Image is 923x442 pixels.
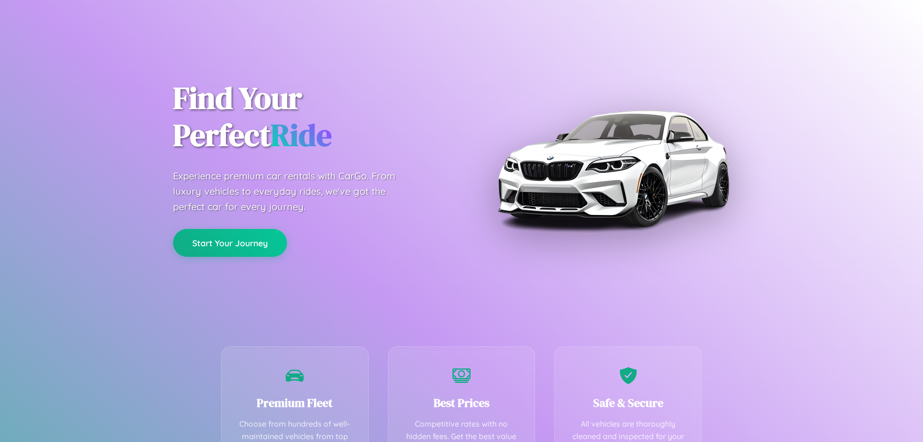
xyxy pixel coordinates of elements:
[403,395,521,411] h3: Best Prices
[236,395,354,411] h3: Premium Fleet
[569,395,687,411] h3: Safe & Secure
[271,114,332,156] span: Ride
[173,80,447,154] h1: Find Your Perfect
[173,229,287,257] button: Start Your Journey
[173,168,413,215] p: Experience premium car rentals with CarGo. From luxury vehicles to everyday rides, we've got the ...
[493,48,733,289] img: Premium BMW car rental vehicle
